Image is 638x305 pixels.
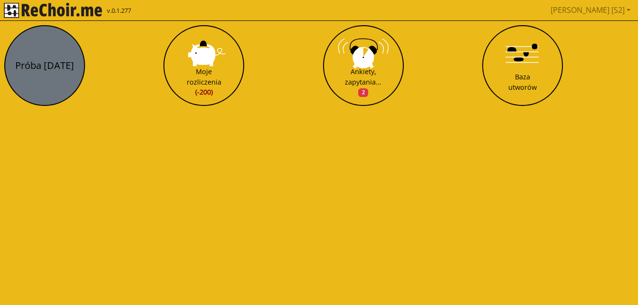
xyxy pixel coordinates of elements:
[482,25,563,106] button: Baza utworów
[358,88,368,97] span: 2
[187,87,221,97] span: (-200)
[4,3,102,18] img: rekłajer mi
[107,6,131,16] span: v.0.1.277
[4,25,85,106] button: Próba [DATE]
[345,67,381,97] div: Ankiety, zapytania...
[323,25,404,106] button: Ankiety, zapytania...2
[547,0,634,19] a: [PERSON_NAME] [S2]
[187,67,221,97] div: Moje rozliczenia
[163,25,244,106] button: Moje rozliczenia(-200)
[508,72,537,92] div: Baza utworów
